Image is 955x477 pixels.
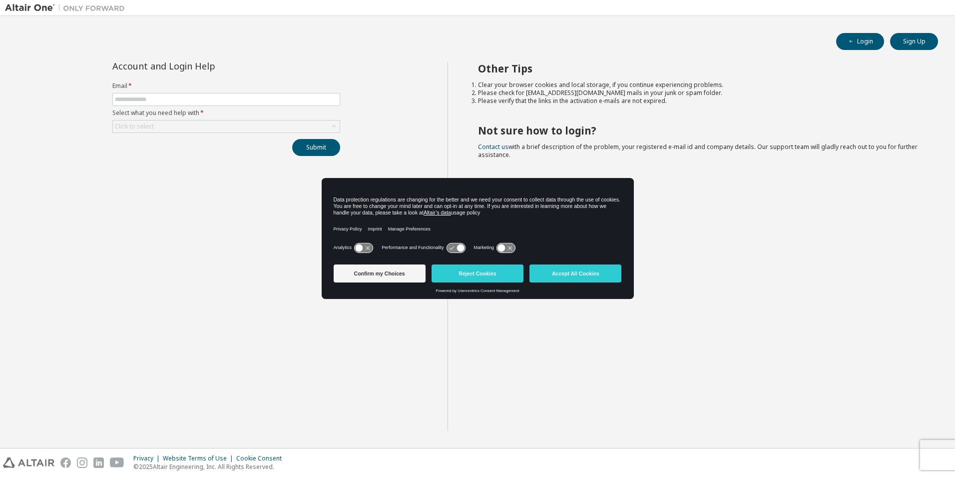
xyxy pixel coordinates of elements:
[478,97,921,105] li: Please verify that the links in the activation e-mails are not expired.
[60,457,71,468] img: facebook.svg
[292,139,340,156] button: Submit
[836,33,884,50] button: Login
[478,142,508,151] a: Contact us
[115,122,154,130] div: Click to select
[890,33,938,50] button: Sign Up
[113,120,340,132] div: Click to select
[478,124,921,137] h2: Not sure how to login?
[133,454,163,462] div: Privacy
[77,457,87,468] img: instagram.svg
[478,142,918,159] span: with a brief description of the problem, your registered e-mail id and company details. Our suppo...
[112,109,340,117] label: Select what you need help with
[133,462,288,471] p: © 2025 Altair Engineering, Inc. All Rights Reserved.
[236,454,288,462] div: Cookie Consent
[93,457,104,468] img: linkedin.svg
[110,457,124,468] img: youtube.svg
[112,82,340,90] label: Email
[478,81,921,89] li: Clear your browser cookies and local storage, if you continue experiencing problems.
[478,62,921,75] h2: Other Tips
[112,62,295,70] div: Account and Login Help
[5,3,130,13] img: Altair One
[3,457,54,468] img: altair_logo.svg
[163,454,236,462] div: Website Terms of Use
[478,89,921,97] li: Please check for [EMAIL_ADDRESS][DOMAIN_NAME] mails in your junk or spam folder.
